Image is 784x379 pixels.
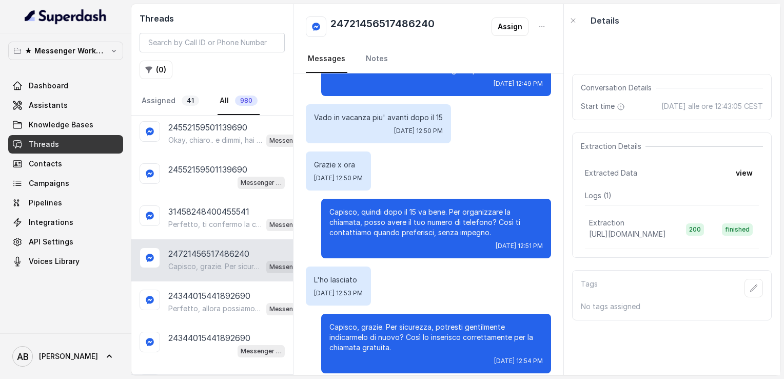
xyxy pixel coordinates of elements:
[218,87,260,115] a: All980
[496,242,543,250] span: [DATE] 12:51 PM
[581,279,598,297] p: Tags
[730,164,759,182] button: view
[314,275,363,285] p: L'ho lasciato
[8,155,123,173] a: Contacts
[269,220,310,230] p: Messenger Metodo FESPA v2
[168,205,249,218] p: 31458248400455541
[25,8,107,25] img: light.svg
[589,230,666,238] span: [URL][DOMAIN_NAME]
[29,159,62,169] span: Contacts
[492,17,528,36] button: Assign
[8,213,123,232] a: Integrations
[314,160,363,170] p: Grazie x ora
[29,198,62,208] span: Pipelines
[314,289,363,297] span: [DATE] 12:53 PM
[581,301,763,312] p: No tags assigned
[8,194,123,212] a: Pipelines
[140,87,285,115] nav: Tabs
[306,45,347,73] a: Messages
[8,77,123,95] a: Dashboard
[17,351,29,362] text: AB
[29,120,93,130] span: Knowledge Bases
[25,45,107,57] p: ★ Messenger Workspace
[29,237,73,247] span: API Settings
[581,141,645,151] span: Extraction Details
[306,45,551,73] nav: Tabs
[168,332,250,344] p: 24344015441892690
[8,233,123,251] a: API Settings
[591,14,619,27] p: Details
[269,136,310,146] p: Messenger Metodo FESPA v2
[581,83,656,93] span: Conversation Details
[314,112,443,123] p: Vado in vacanza piu' avanti dopo il 15
[722,223,753,236] span: finished
[330,16,435,37] h2: 24721456517486240
[314,174,363,182] span: [DATE] 12:50 PM
[29,100,68,110] span: Assistants
[29,217,73,228] span: Integrations
[8,174,123,193] a: Campaigns
[241,178,282,188] p: Messenger Metodo FESPA v2
[494,80,543,88] span: [DATE] 12:49 PM
[168,163,247,176] p: 24552159501139690
[168,248,249,260] p: 24721456517486240
[269,262,310,272] p: Messenger Metodo FESPA v2
[585,168,637,178] span: Extracted Data
[140,33,285,52] input: Search by Call ID or Phone Number
[29,139,59,149] span: Threads
[140,87,201,115] a: Assigned41
[8,342,123,371] a: [PERSON_NAME]
[168,121,247,134] p: 24552159501139690
[589,218,624,228] p: Extraction
[29,81,68,91] span: Dashboard
[8,252,123,271] a: Voices Library
[8,135,123,154] a: Threads
[182,96,199,106] span: 41
[140,12,285,25] h2: Threads
[394,127,443,135] span: [DATE] 12:50 PM
[686,223,704,236] span: 200
[39,351,98,362] span: [PERSON_NAME]
[329,207,543,238] p: Capisco, quindi dopo il 15 va bene. Per organizzare la chiamata, posso avere il tuo numero di tel...
[140,61,172,79] button: (0)
[235,96,258,106] span: 980
[168,219,262,230] p: Perfetto, ti confermo la chiamata per [DATE] alle 17:00! Un nostro segretario ti chiamerà per ela...
[168,290,250,302] p: 24344015441892690
[8,116,123,134] a: Knowledge Bases
[168,261,262,272] p: Capisco, grazie. Per sicurezza, potresti gentilmente indicarmelo di nuovo? Così lo inserisco corr...
[269,304,310,314] p: Messenger Metodo FESPA v2
[8,42,123,60] button: ★ Messenger Workspace
[364,45,390,73] a: Notes
[168,304,262,314] p: Perfetto, allora possiamo fare una breve chiamata informativa di 5 minuti, gratuita e senza impeg...
[168,135,262,145] p: Okay, chiaro.. e dimmi, hai già provato qualcosa per perdere questi 9 kg?
[29,178,69,188] span: Campaigns
[661,101,763,111] span: [DATE] alle ore 12:43:05 CEST
[494,357,543,365] span: [DATE] 12:54 PM
[241,346,282,356] p: Messenger Metodo FESPA v2
[329,322,543,353] p: Capisco, grazie. Per sicurezza, potresti gentilmente indicarmelo di nuovo? Così lo inserisco corr...
[581,101,627,111] span: Start time
[29,256,80,267] span: Voices Library
[8,96,123,115] a: Assistants
[585,191,759,201] p: Logs ( 1 )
